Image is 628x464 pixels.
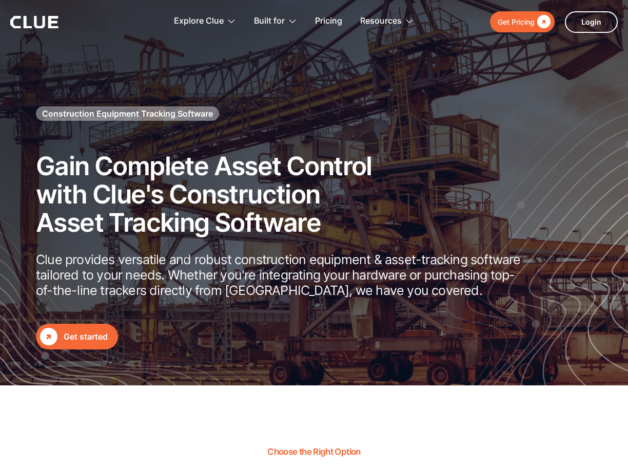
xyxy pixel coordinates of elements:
div: Get started [64,330,108,343]
a: Login [565,11,618,33]
a: Get started [36,324,118,349]
div:  [40,328,57,345]
div:  [535,15,551,28]
div: Resources [360,5,414,38]
div: Built for [254,5,285,38]
div: Explore Clue [174,5,236,38]
div: Explore Clue [174,5,224,38]
img: Construction fleet management software [401,81,628,385]
h1: Construction Equipment Tracking Software [42,108,213,119]
h2: Gain Complete Asset Control with Clue's Construction Asset Tracking Software [36,152,390,237]
h2: Choose the Right Option [267,447,360,457]
div: Get Pricing [498,15,535,28]
a: Get Pricing [490,11,555,32]
p: Clue provides versatile and robust construction equipment & asset-tracking software tailored to y... [36,252,523,298]
div: Built for [254,5,297,38]
div: Resources [360,5,402,38]
a: Pricing [315,5,342,38]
